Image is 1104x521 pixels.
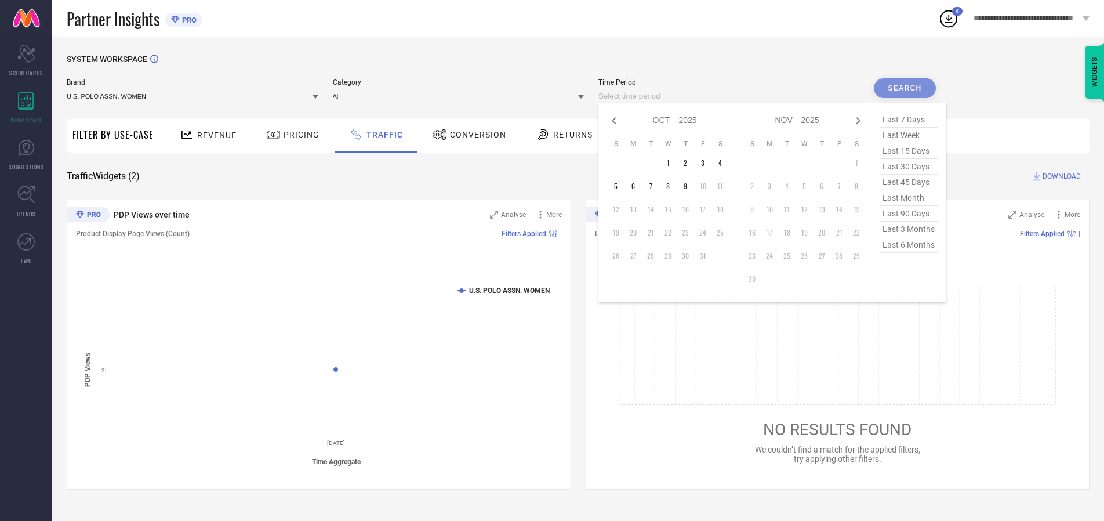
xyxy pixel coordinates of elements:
td: Thu Oct 23 2025 [677,224,694,241]
td: Sun Nov 30 2025 [743,270,761,288]
td: Mon Nov 03 2025 [761,178,778,195]
span: SUGGESTIONS [9,162,44,171]
text: 2L [101,367,108,374]
td: Sun Oct 19 2025 [607,224,624,241]
td: Sun Oct 26 2025 [607,247,624,265]
th: Friday [694,139,711,149]
td: Mon Nov 17 2025 [761,224,778,241]
td: Fri Nov 14 2025 [830,201,848,218]
span: 4 [956,8,959,15]
div: Premium [586,207,629,225]
span: | [560,230,562,238]
td: Wed Oct 15 2025 [659,201,677,218]
span: Filters Applied [1020,230,1065,238]
tspan: PDP Views [83,352,92,386]
td: Fri Nov 21 2025 [830,224,848,241]
span: Pricing [284,130,319,139]
td: Wed Nov 26 2025 [796,247,813,265]
span: Analyse [501,211,526,219]
td: Thu Nov 06 2025 [813,178,830,195]
th: Wednesday [659,139,677,149]
span: TRENDS [16,209,36,218]
div: Previous month [607,114,621,128]
div: Premium [67,207,110,225]
td: Mon Nov 10 2025 [761,201,778,218]
td: Wed Oct 08 2025 [659,178,677,195]
span: Traffic Widgets ( 2 ) [67,171,140,182]
span: Brand [67,78,318,86]
td: Sat Oct 11 2025 [711,178,729,195]
td: Fri Oct 24 2025 [694,224,711,241]
td: Thu Oct 16 2025 [677,201,694,218]
span: We couldn’t find a match for the applied filters, try applying other filters. [755,445,920,464]
td: Sat Nov 01 2025 [848,154,865,172]
div: Open download list [938,8,959,29]
td: Tue Nov 11 2025 [778,201,796,218]
span: last 30 days [880,159,938,175]
span: DOWNLOAD [1043,171,1081,182]
td: Tue Oct 21 2025 [642,224,659,241]
td: Tue Oct 14 2025 [642,201,659,218]
th: Saturday [711,139,729,149]
td: Sun Nov 09 2025 [743,201,761,218]
td: Thu Nov 20 2025 [813,224,830,241]
span: NO RESULTS FOUND [763,420,911,439]
td: Mon Oct 13 2025 [624,201,642,218]
th: Wednesday [796,139,813,149]
td: Sat Nov 15 2025 [848,201,865,218]
td: Tue Nov 25 2025 [778,247,796,265]
td: Fri Oct 10 2025 [694,178,711,195]
th: Saturday [848,139,865,149]
td: Wed Oct 01 2025 [659,154,677,172]
span: Analyse [1019,211,1044,219]
span: Filters Applied [502,230,546,238]
td: Sat Nov 22 2025 [848,224,865,241]
td: Tue Nov 04 2025 [778,178,796,195]
td: Sun Oct 12 2025 [607,201,624,218]
span: last 90 days [880,206,938,222]
td: Tue Nov 18 2025 [778,224,796,241]
span: SYSTEM WORKSPACE [67,55,147,64]
td: Sun Oct 05 2025 [607,178,624,195]
span: WORKSPACE [10,115,42,124]
th: Tuesday [778,139,796,149]
td: Fri Nov 07 2025 [830,178,848,195]
span: Category [333,78,584,86]
td: Wed Oct 22 2025 [659,224,677,241]
span: Partner Insights [67,7,159,31]
span: last week [880,128,938,143]
span: | [1078,230,1080,238]
td: Sun Nov 16 2025 [743,224,761,241]
td: Mon Nov 24 2025 [761,247,778,265]
span: List Views (Count) [595,230,652,238]
text: U.S. POLO ASSN. WOMEN [469,287,550,295]
th: Friday [830,139,848,149]
span: Time Period [598,78,859,86]
td: Mon Oct 20 2025 [624,224,642,241]
span: last 3 months [880,222,938,237]
td: Sat Nov 29 2025 [848,247,865,265]
td: Wed Nov 05 2025 [796,178,813,195]
span: SCORECARDS [9,68,43,77]
td: Thu Nov 13 2025 [813,201,830,218]
td: Fri Nov 28 2025 [830,247,848,265]
span: Traffic [366,130,403,139]
td: Fri Oct 17 2025 [694,201,711,218]
td: Mon Oct 06 2025 [624,178,642,195]
td: Tue Oct 07 2025 [642,178,659,195]
span: Revenue [197,131,237,140]
span: last 7 days [880,112,938,128]
td: Thu Oct 02 2025 [677,154,694,172]
td: Sat Oct 18 2025 [711,201,729,218]
input: Select time period [598,89,859,103]
th: Monday [761,139,778,149]
td: Thu Oct 30 2025 [677,247,694,265]
td: Fri Oct 03 2025 [694,154,711,172]
div: Next month [851,114,865,128]
svg: Zoom [490,211,498,219]
span: FWD [21,256,32,265]
span: Product Display Page Views (Count) [76,230,190,238]
td: Tue Oct 28 2025 [642,247,659,265]
tspan: Time Aggregate [312,458,361,466]
td: Thu Nov 27 2025 [813,247,830,265]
